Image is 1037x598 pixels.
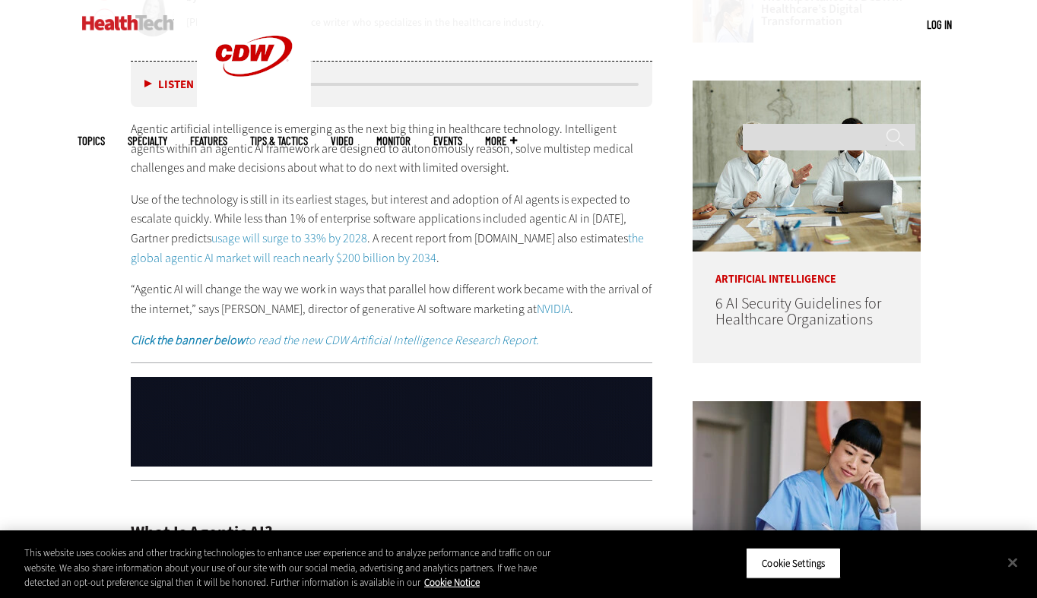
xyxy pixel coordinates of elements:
p: Artificial Intelligence [693,252,921,285]
p: “Agentic AI will change the way we work in ways that parallel how different work became with the ... [131,280,652,318]
button: Close [996,546,1029,579]
a: 6 AI Security Guidelines for Healthcare Organizations [715,293,881,330]
button: Cookie Settings [746,547,841,579]
p: Use of the technology is still in its earliest stages, but interest and adoption of AI agents is ... [131,190,652,267]
div: This website uses cookies and other tracking technologies to enhance user experience and to analy... [24,546,570,590]
img: Doctors meeting in the office [693,81,921,252]
span: More [485,135,517,147]
a: usage will surge to 33% by 2028 [211,230,367,246]
div: User menu [927,17,952,33]
a: Log in [927,17,952,31]
span: Topics [78,135,105,147]
a: NVIDIA [537,301,570,317]
img: Home [82,15,174,30]
a: Click the banner belowto read the new CDW Artificial Intelligence Research Report. [131,332,539,348]
span: Specialty [128,135,167,147]
img: xs-AI-q225-animated-desktop [131,377,652,467]
em: to read the new CDW Artificial Intelligence Research Report. [131,332,539,348]
a: Video [331,135,354,147]
img: nurse studying on computer [693,401,921,572]
a: the global agentic AI market will reach nearly $200 billion by 2034 [131,230,644,266]
strong: Click the banner below [131,332,245,348]
a: Tips & Tactics [250,135,308,147]
h2: What Is Agentic AI? [131,524,652,541]
a: MonITor [376,135,411,147]
a: CDW [197,100,311,116]
a: More information about your privacy [424,576,480,589]
a: Events [433,135,462,147]
a: Features [190,135,227,147]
